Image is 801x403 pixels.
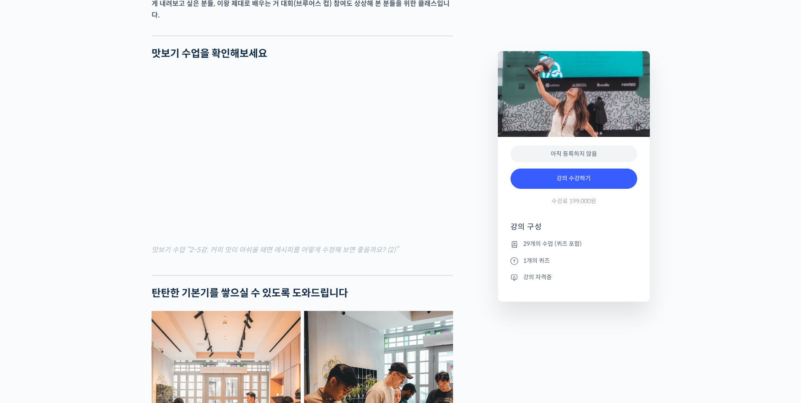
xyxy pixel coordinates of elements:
[27,280,32,287] span: 홈
[510,239,637,249] li: 29개의 수업 (퀴즈 포함)
[510,169,637,189] a: 강의 수강하기
[109,268,162,289] a: 설정
[510,256,637,266] li: 1개의 퀴즈
[77,281,87,288] span: 대화
[510,272,637,282] li: 강의 자격증
[510,145,637,163] div: 아직 등록하지 않음
[510,222,637,239] h4: 강의 구성
[3,268,56,289] a: 홈
[56,268,109,289] a: 대화
[152,245,398,254] mark: 맛보기 수업 “2-5강. 커피 맛이 아쉬울 때면 레시피를 어떻게 수정해 보면 좋을까요? (2)”
[152,287,453,300] h2: 탄탄한 기본기를 쌓으실 수 있도록 도와드립니다
[551,197,596,205] span: 수강료 199,000원
[152,47,267,60] strong: 맛보기 수업을 확인해보세요
[130,280,141,287] span: 설정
